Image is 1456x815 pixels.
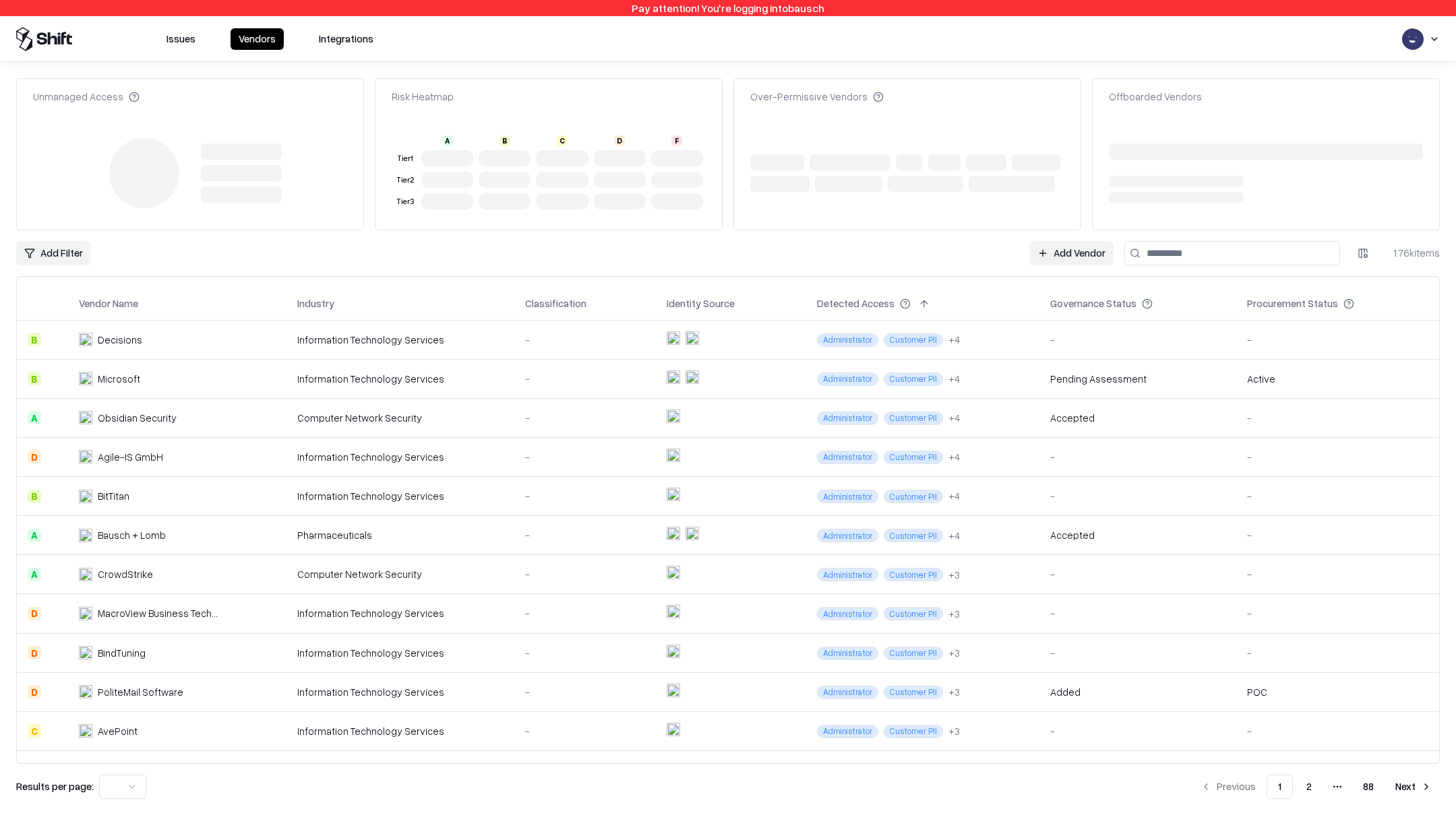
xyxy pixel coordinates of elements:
[817,686,878,699] span: Administrator
[28,372,41,385] div: B
[948,333,960,347] button: +4
[28,450,41,463] div: D
[98,489,129,503] div: BitTitan
[667,370,680,384] img: entra.microsoft.com
[884,607,943,620] span: Customer PII
[817,333,878,347] span: Administrator
[667,488,680,501] img: entra.microsoft.com
[525,528,645,542] div: -
[297,411,504,425] div: Computer Network Security
[525,450,645,464] div: -
[297,528,504,542] div: Pharmaceuticals
[297,567,504,581] div: Computer Network Security
[28,568,41,581] div: A
[28,411,41,424] div: A
[28,646,41,659] div: D
[667,684,680,697] img: entra.microsoft.com
[884,686,943,699] span: Customer PII
[28,333,41,346] div: B
[817,568,878,581] span: Administrator
[525,606,645,620] div: -
[28,607,41,620] div: D
[667,566,680,579] img: entra.microsoft.com
[1236,359,1439,398] td: Active
[28,685,41,698] div: D
[28,529,41,542] div: A
[1352,775,1385,799] button: 88
[817,647,878,660] span: Administrator
[525,567,645,581] div: -
[1050,646,1225,660] div: -
[1387,775,1440,799] button: Next
[1386,246,1440,260] div: 1.76k items
[884,412,943,425] span: Customer PII
[1267,775,1293,799] button: 1
[667,296,735,311] div: Identity Source
[33,90,140,104] div: Unmanaged Access
[1247,646,1428,660] div: -
[1050,411,1095,425] div: Accepted
[1247,567,1428,581] div: -
[884,725,943,738] span: Customer PII
[1050,372,1147,386] div: Pending Assessment
[1050,528,1095,542] div: Accepted
[297,606,504,620] div: Information Technology Services
[1050,450,1225,464] div: -
[1192,775,1440,799] nav: pagination
[79,372,92,385] img: Microsoft
[884,372,943,386] span: Customer PII
[948,568,960,582] button: +3
[817,451,878,464] span: Administrator
[79,607,92,620] img: MacroView Business Technology
[79,490,92,503] img: BitTitan
[297,685,504,699] div: Information Technology Services
[884,647,943,660] span: Customer PII
[948,372,960,386] div: + 4
[948,372,960,386] button: +4
[98,567,153,581] div: CrowdStrike
[79,568,92,581] img: CrowdStrike
[948,411,960,425] div: + 4
[394,153,416,164] div: Tier 1
[817,412,878,425] span: Administrator
[817,529,878,542] span: Administrator
[297,333,504,347] div: Information Technology Services
[948,646,960,660] div: + 3
[297,296,334,311] div: Industry
[1247,296,1338,311] div: Procurement Status
[817,607,878,620] span: Administrator
[394,174,416,186] div: Tier 2
[79,333,92,346] img: Decisions
[750,90,884,104] div: Over-Permissive Vendors
[525,333,645,347] div: -
[1247,450,1428,464] div: -
[948,724,960,738] button: +3
[948,646,960,660] button: +3
[98,724,138,738] div: AvePoint
[948,450,960,464] button: +4
[158,28,204,50] button: Issues
[817,296,894,311] div: Detected Access
[79,411,92,424] img: Obsidian Security
[948,607,960,621] div: + 3
[98,372,140,386] div: Microsoft
[948,529,960,543] div: + 4
[948,411,960,425] button: +4
[1050,724,1225,738] div: -
[667,645,680,658] img: entra.microsoft.com
[1236,672,1439,711] td: POC
[79,724,92,738] img: AvePoint
[525,724,645,738] div: -
[884,568,943,581] span: Customer PII
[948,529,960,543] button: +4
[442,135,453,146] div: A
[297,724,504,738] div: Information Technology Services
[98,333,142,347] div: Decisions
[667,331,680,345] img: entra.microsoft.com
[16,241,91,265] button: Add Filter
[28,490,41,503] div: B
[525,296,586,311] div: Classification
[79,685,92,698] img: PoliteMail Software
[1029,241,1114,265] a: Add Vendor
[98,606,219,620] div: MacroView Business Technology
